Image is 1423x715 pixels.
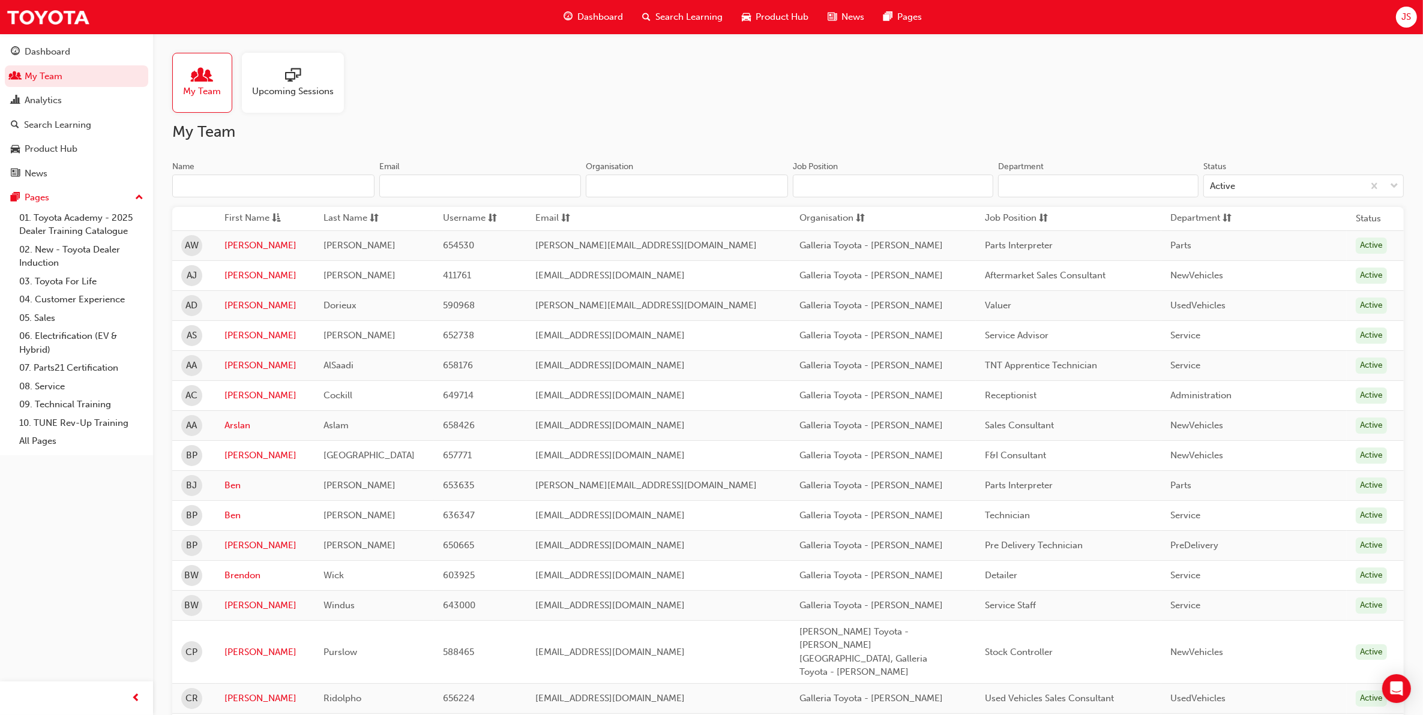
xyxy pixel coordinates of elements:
span: 658176 [443,360,473,371]
span: Galleria Toyota - [PERSON_NAME] [799,480,943,491]
span: Department [1170,211,1220,226]
span: [EMAIL_ADDRESS][DOMAIN_NAME] [535,360,685,371]
span: [EMAIL_ADDRESS][DOMAIN_NAME] [535,390,685,401]
span: search-icon [642,10,651,25]
span: Upcoming Sessions [252,85,334,98]
span: [EMAIL_ADDRESS][DOMAIN_NAME] [535,510,685,521]
a: 09. Technical Training [14,395,148,414]
span: Search Learning [655,10,723,24]
span: Receptionist [985,390,1036,401]
div: Organisation [586,161,633,173]
span: Technician [985,510,1030,521]
a: All Pages [14,432,148,450]
span: Parts [1170,480,1191,491]
span: Galleria Toyota - [PERSON_NAME] [799,360,943,371]
span: Galleria Toyota - [PERSON_NAME] [799,420,943,431]
button: Organisationsorting-icon [799,211,865,226]
span: 649714 [443,390,474,401]
span: Galleria Toyota - [PERSON_NAME] [799,270,943,281]
span: JS [1401,10,1411,24]
span: up-icon [135,190,143,206]
a: news-iconNews [818,5,874,29]
span: Parts [1170,240,1191,251]
span: Service [1170,330,1200,341]
span: sorting-icon [561,211,570,226]
a: 05. Sales [14,309,148,328]
span: guage-icon [564,10,573,25]
span: Galleria Toyota - [PERSON_NAME] [799,510,943,521]
span: guage-icon [11,47,20,58]
input: Email [379,175,582,197]
span: Dorieux [323,300,357,311]
a: [PERSON_NAME] [224,329,305,343]
span: TNT Apprentice Technician [985,360,1097,371]
div: Dashboard [25,45,70,59]
span: 653635 [443,480,474,491]
span: My Team [184,85,221,98]
span: Valuer [985,300,1011,311]
span: [PERSON_NAME] [323,240,396,251]
div: Job Position [793,161,838,173]
input: Job Position [793,175,993,197]
div: Active [1356,644,1387,660]
span: AJ [187,269,197,283]
span: Organisation [799,211,853,226]
span: Pages [897,10,922,24]
span: 657771 [443,450,472,461]
span: CP [186,645,198,659]
span: Dashboard [577,10,623,24]
span: Product Hub [756,10,808,24]
button: Usernamesorting-icon [443,211,509,226]
a: [PERSON_NAME] [224,269,305,283]
span: [PERSON_NAME] [323,270,396,281]
span: BP [186,449,197,462]
span: [EMAIL_ADDRESS][DOMAIN_NAME] [535,693,685,704]
span: 603925 [443,570,475,581]
a: Product Hub [5,138,148,160]
span: Service [1170,360,1200,371]
div: Product Hub [25,142,77,156]
span: Last Name [323,211,367,226]
input: Name [172,175,375,197]
div: Name [172,161,194,173]
span: [EMAIL_ADDRESS][DOMAIN_NAME] [535,570,685,581]
a: My Team [5,65,148,88]
span: Pre Delivery Technician [985,540,1083,551]
span: Service [1170,600,1200,611]
span: asc-icon [272,211,281,226]
span: Galleria Toyota - [PERSON_NAME] [799,570,943,581]
span: prev-icon [132,691,141,706]
span: AD [186,299,198,313]
span: people-icon [11,71,20,82]
span: Stock Controller [985,647,1053,657]
span: Galleria Toyota - [PERSON_NAME] [799,240,943,251]
span: Service Staff [985,600,1036,611]
button: Pages [5,187,148,209]
div: Pages [25,191,49,205]
span: AlSaadi [323,360,353,371]
a: 06. Electrification (EV & Hybrid) [14,327,148,359]
div: Active [1356,357,1387,374]
span: news-icon [828,10,837,25]
span: search-icon [11,120,19,131]
span: Galleria Toyota - [PERSON_NAME] [799,693,943,704]
div: Active [1356,417,1387,434]
span: Service [1170,510,1200,521]
span: Galleria Toyota - [PERSON_NAME] [799,330,943,341]
a: [PERSON_NAME] [224,645,305,659]
a: 02. New - Toyota Dealer Induction [14,241,148,272]
a: Analytics [5,89,148,112]
a: Arslan [224,419,305,432]
span: Purslow [323,647,357,657]
span: Username [443,211,486,226]
div: Active [1356,268,1387,284]
span: car-icon [742,10,751,25]
a: My Team [172,53,242,113]
a: [PERSON_NAME] [224,539,305,552]
button: First Nameasc-icon [224,211,290,226]
span: Galleria Toyota - [PERSON_NAME] [799,450,943,461]
span: [PERSON_NAME] Toyota - [PERSON_NAME][GEOGRAPHIC_DATA], Galleria Toyota - [PERSON_NAME] [799,626,927,678]
span: F&I Consultant [985,450,1046,461]
div: Analytics [25,94,62,107]
div: Active [1356,298,1387,314]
